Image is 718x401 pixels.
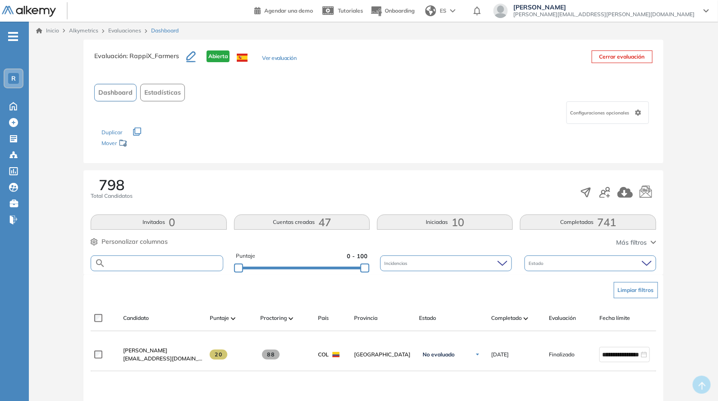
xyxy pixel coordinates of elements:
img: arrow [450,9,456,13]
h3: Evaluación [94,50,186,69]
i: - [8,36,18,37]
img: SEARCH_ALT [95,258,106,269]
span: Duplicar [101,129,122,136]
button: Ver evaluación [262,54,296,64]
span: [EMAIL_ADDRESS][DOMAIN_NAME] [123,355,203,363]
button: Dashboard [94,84,137,101]
span: Agendar una demo [264,7,313,14]
span: [PERSON_NAME] [513,4,695,11]
span: Candidato [123,314,149,322]
span: Fecha límite [599,314,630,322]
a: [PERSON_NAME] [123,346,203,355]
img: [missing "en.ARROW_ALT" translation] [289,317,293,320]
button: Personalizar columnas [91,237,168,246]
button: Más filtros [617,238,656,247]
span: Incidencias [385,260,410,267]
a: Agendar una demo [254,5,313,15]
span: [PERSON_NAME] [123,347,167,354]
div: Incidencias [380,255,512,271]
button: Limpiar filtros [614,282,658,298]
span: Provincia [354,314,377,322]
span: Total Candidatos [91,192,133,200]
button: Estadísticas [140,84,185,101]
button: Onboarding [370,1,414,21]
span: 798 [99,178,124,192]
span: Abierta [207,50,230,62]
img: world [425,5,436,16]
span: Configuraciones opcionales [571,109,631,116]
span: 0 - 100 [347,252,368,260]
span: 20 [210,350,227,360]
span: Estado [529,260,546,267]
span: Completado [491,314,522,322]
span: Estadísticas [144,88,181,97]
span: R [11,75,16,82]
span: Personalizar columnas [101,237,168,246]
img: COL [332,352,340,357]
span: Más filtros [617,238,647,247]
span: País [318,314,329,322]
span: 88 [262,350,280,360]
a: Inicio [36,27,59,35]
a: Evaluaciones [108,27,141,34]
img: ESP [237,54,248,62]
span: Evaluación [549,314,576,322]
span: Puntaje [236,252,255,260]
button: Iniciadas10 [377,214,513,230]
div: Mover [101,136,192,152]
button: Invitados0 [91,214,226,230]
span: Finalizado [549,351,575,359]
span: Dashboard [151,27,179,35]
div: Estado [525,255,656,271]
span: [PERSON_NAME][EMAIL_ADDRESS][PERSON_NAME][DOMAIN_NAME] [513,11,695,18]
span: Onboarding [385,7,414,14]
button: Cerrar evaluación [592,50,653,63]
img: Logo [2,6,56,17]
span: No evaluado [423,351,455,358]
img: [missing "en.ARROW_ALT" translation] [231,317,235,320]
button: Cuentas creadas47 [234,214,370,230]
span: Tutoriales [338,7,363,14]
span: Puntaje [210,314,229,322]
button: Completadas741 [520,214,656,230]
span: [DATE] [491,351,509,359]
span: : RappiX_Farmers [126,52,179,60]
div: Configuraciones opcionales [566,101,649,124]
span: ES [440,7,446,15]
span: Dashboard [98,88,133,97]
span: Alkymetrics [69,27,98,34]
span: Proctoring [260,314,287,322]
span: [GEOGRAPHIC_DATA] [354,351,412,359]
span: Estado [419,314,436,322]
img: [missing "en.ARROW_ALT" translation] [524,317,528,320]
img: Ícono de flecha [475,352,480,357]
span: COL [318,351,329,359]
